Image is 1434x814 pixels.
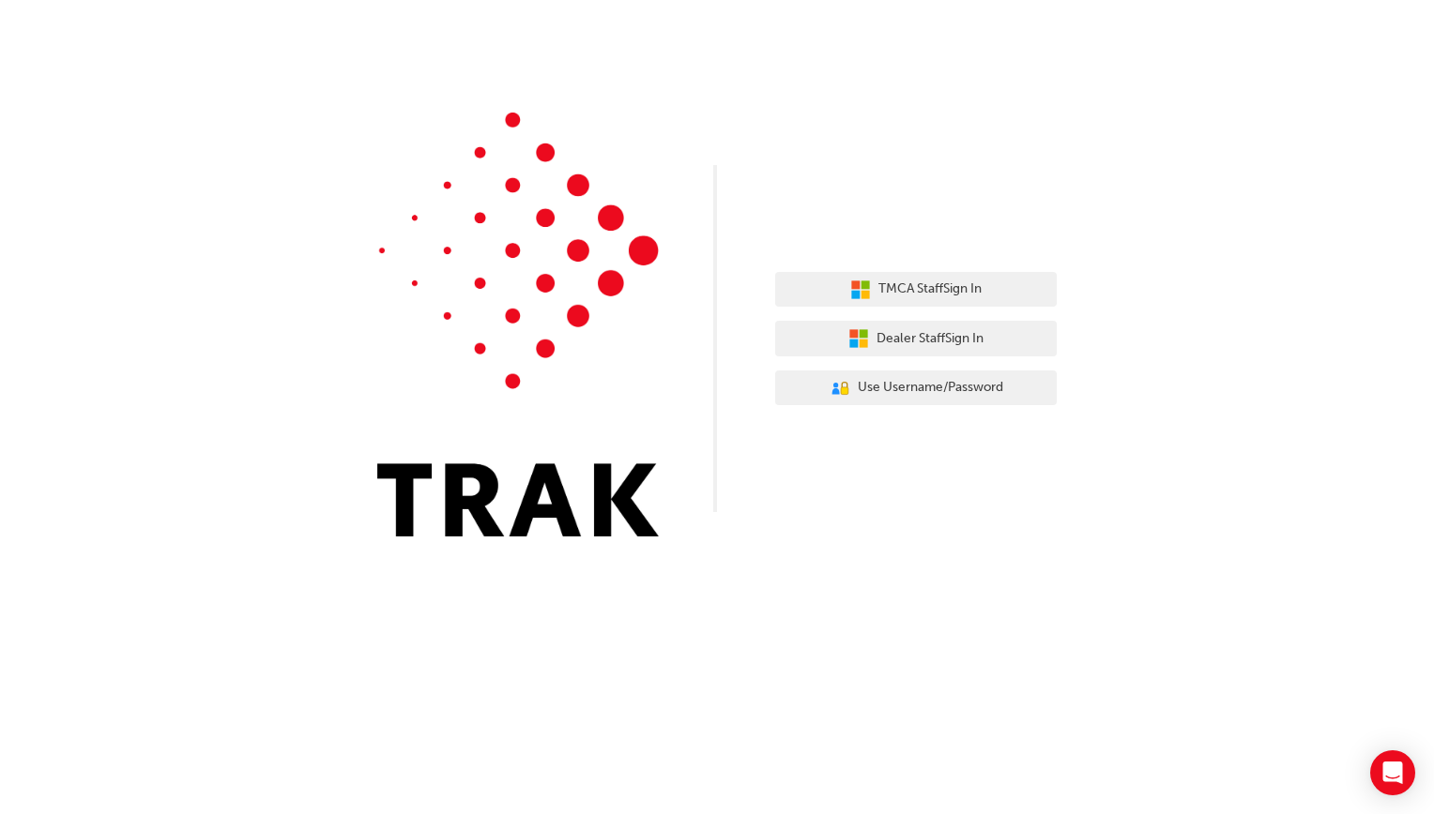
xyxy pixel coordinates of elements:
button: Use Username/Password [775,370,1057,406]
span: TMCA Staff Sign In [878,279,982,300]
img: Trak [377,113,659,536]
span: Dealer Staff Sign In [877,328,984,350]
button: TMCA StaffSign In [775,272,1057,308]
button: Dealer StaffSign In [775,321,1057,356]
div: Open Intercom Messenger [1370,750,1415,795]
span: Use Username/Password [858,377,1003,399]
